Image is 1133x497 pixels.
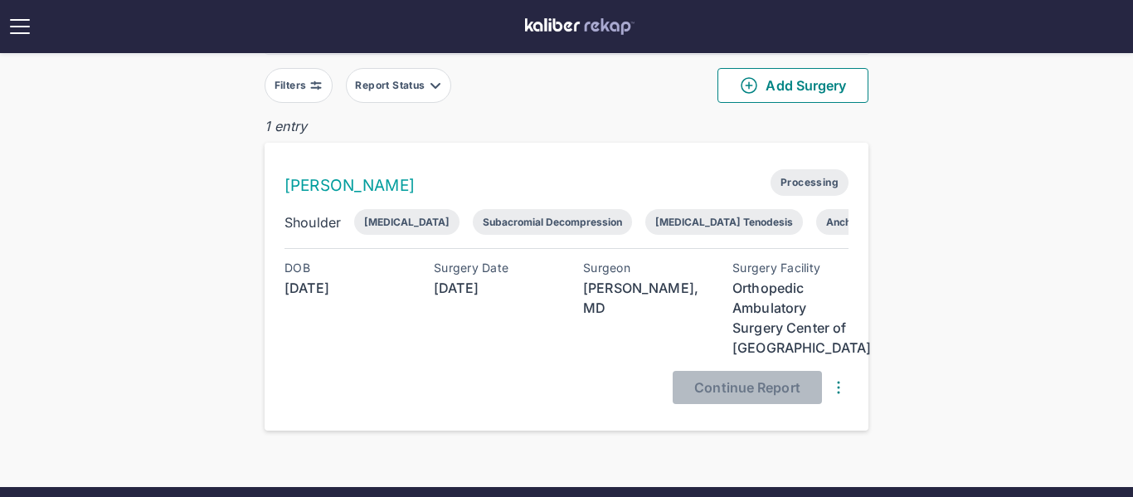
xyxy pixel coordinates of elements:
div: Subacromial Decompression [483,216,622,228]
div: Surgeon [583,261,699,275]
img: PlusCircleGreen.5fd88d77.svg [739,76,759,95]
div: [DATE] [284,278,401,298]
span: Add Surgery [739,76,846,95]
img: kaliber labs logo [525,18,635,35]
button: Filters [265,68,333,103]
div: Orthopedic Ambulatory Surgery Center of [GEOGRAPHIC_DATA] [732,278,849,358]
div: [DATE] [434,278,550,298]
img: faders-horizontal-grey.d550dbda.svg [309,79,323,92]
img: DotsThreeVertical.31cb0eda.svg [829,378,849,397]
img: filter-caret-down-grey.b3560631.svg [429,79,442,92]
div: 1 entry [265,116,868,136]
button: Continue Report [673,371,822,404]
div: DOB [284,261,401,275]
div: [MEDICAL_DATA] Tenodesis [655,216,793,228]
button: Add Surgery [717,68,868,103]
div: Shoulder [284,212,341,232]
div: [PERSON_NAME], MD [583,278,699,318]
span: Continue Report [694,379,800,396]
button: Report Status [346,68,451,103]
div: [MEDICAL_DATA] [364,216,450,228]
div: Filters [275,79,310,92]
img: open menu icon [7,13,33,40]
div: Surgery Facility [732,261,849,275]
a: [PERSON_NAME] [284,176,415,195]
div: Report Status [355,79,428,92]
span: Processing [771,169,849,196]
div: Anchoring of [MEDICAL_DATA] tendon [826,216,1012,228]
div: Surgery Date [434,261,550,275]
